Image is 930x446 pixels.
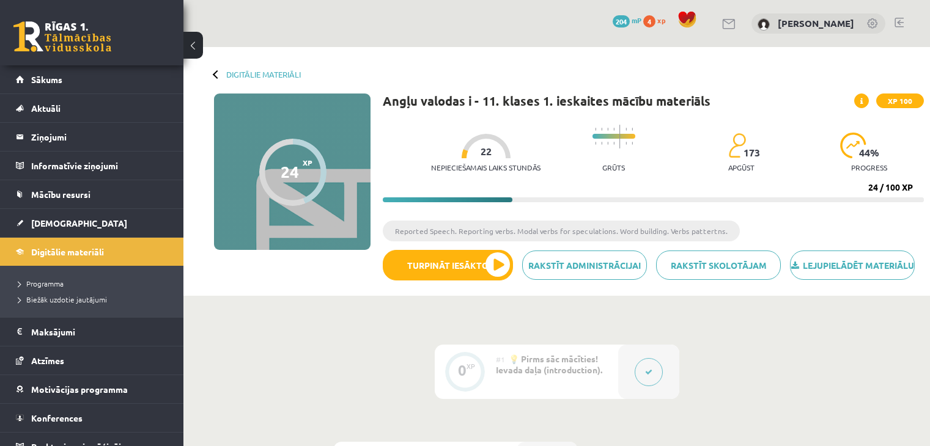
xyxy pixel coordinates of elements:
[16,94,168,122] a: Aktuāli
[467,363,475,370] div: XP
[481,146,492,157] span: 22
[607,128,608,131] img: icon-short-line-57e1e144782c952c97e751825c79c345078a6d821885a25fce030b3d8c18986b.svg
[31,189,90,200] span: Mācību resursi
[18,279,64,288] span: Programma
[613,15,630,27] span: 204
[16,123,168,151] a: Ziņojumi
[31,152,168,180] legend: Informatīvie ziņojumi
[778,17,854,29] a: [PERSON_NAME]
[31,384,128,395] span: Motivācijas programma
[281,163,299,181] div: 24
[595,142,596,145] img: icon-short-line-57e1e144782c952c97e751825c79c345078a6d821885a25fce030b3d8c18986b.svg
[595,128,596,131] img: icon-short-line-57e1e144782c952c97e751825c79c345078a6d821885a25fce030b3d8c18986b.svg
[602,163,625,172] p: Grūts
[601,128,602,131] img: icon-short-line-57e1e144782c952c97e751825c79c345078a6d821885a25fce030b3d8c18986b.svg
[303,158,312,167] span: XP
[383,250,513,280] button: Turpināt iesākto
[790,250,915,280] a: Lejupielādēt materiālu
[31,318,168,346] legend: Maksājumi
[16,65,168,93] a: Sākums
[632,128,633,131] img: icon-short-line-57e1e144782c952c97e751825c79c345078a6d821885a25fce030b3d8c18986b.svg
[31,74,62,85] span: Sākums
[758,18,770,31] img: Amanda Neifelde
[522,250,647,280] a: Rakstīt administrācijai
[16,209,168,237] a: [DEMOGRAPHIC_DATA]
[613,15,641,25] a: 204 mP
[632,142,633,145] img: icon-short-line-57e1e144782c952c97e751825c79c345078a6d821885a25fce030b3d8c18986b.svg
[626,142,627,145] img: icon-short-line-57e1e144782c952c97e751825c79c345078a6d821885a25fce030b3d8c18986b.svg
[18,294,107,304] span: Biežāk uzdotie jautājumi
[613,128,614,131] img: icon-short-line-57e1e144782c952c97e751825c79c345078a6d821885a25fce030b3d8c18986b.svg
[16,238,168,266] a: Digitālie materiāli
[383,93,710,108] h1: Angļu valodas i - 11. klases 1. ieskaites mācību materiāls
[18,278,171,289] a: Programma
[16,346,168,375] a: Atzīmes
[16,375,168,403] a: Motivācijas programma
[656,250,781,280] a: Rakstīt skolotājam
[859,147,880,158] span: 44 %
[728,163,755,172] p: apgūst
[16,180,168,208] a: Mācību resursi
[226,70,301,79] a: Digitālie materiāli
[431,163,541,172] p: Nepieciešamais laiks stundās
[496,353,602,375] span: 💡 Pirms sāc mācīties! Ievada daļa (introduction).
[613,142,614,145] img: icon-short-line-57e1e144782c952c97e751825c79c345078a6d821885a25fce030b3d8c18986b.svg
[458,365,467,376] div: 0
[657,15,665,25] span: xp
[601,142,602,145] img: icon-short-line-57e1e144782c952c97e751825c79c345078a6d821885a25fce030b3d8c18986b.svg
[496,354,505,364] span: #1
[31,246,104,257] span: Digitālie materiāli
[31,103,61,114] span: Aktuāli
[744,147,760,158] span: 173
[31,123,168,151] legend: Ziņojumi
[16,318,168,346] a: Maksājumi
[851,163,887,172] p: progress
[31,412,83,423] span: Konferences
[728,133,746,158] img: students-c634bb4e5e11cddfef0936a35e636f08e4e9abd3cc4e673bd6f9a4125e45ecb1.svg
[18,294,171,305] a: Biežāk uzdotie jautājumi
[31,218,127,228] span: [DEMOGRAPHIC_DATA]
[16,404,168,432] a: Konferences
[31,355,64,366] span: Atzīmes
[13,21,111,52] a: Rīgas 1. Tālmācības vidusskola
[643,15,671,25] a: 4 xp
[607,142,608,145] img: icon-short-line-57e1e144782c952c97e751825c79c345078a6d821885a25fce030b3d8c18986b.svg
[632,15,641,25] span: mP
[16,152,168,180] a: Informatīvie ziņojumi
[619,125,621,148] img: icon-long-line-d9ea69661e0d244f92f715978eff75569469978d946b2353a9bb055b3ed8787d.svg
[840,133,866,158] img: icon-progress-161ccf0a02000e728c5f80fcf4c31c7af3da0e1684b2b1d7c360e028c24a22f1.svg
[383,221,740,241] li: Reported Speech. Reporting verbs. Modal verbs for speculations. Word building. Verbs pattertns.
[643,15,655,27] span: 4
[626,128,627,131] img: icon-short-line-57e1e144782c952c97e751825c79c345078a6d821885a25fce030b3d8c18986b.svg
[876,93,924,108] span: XP 100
